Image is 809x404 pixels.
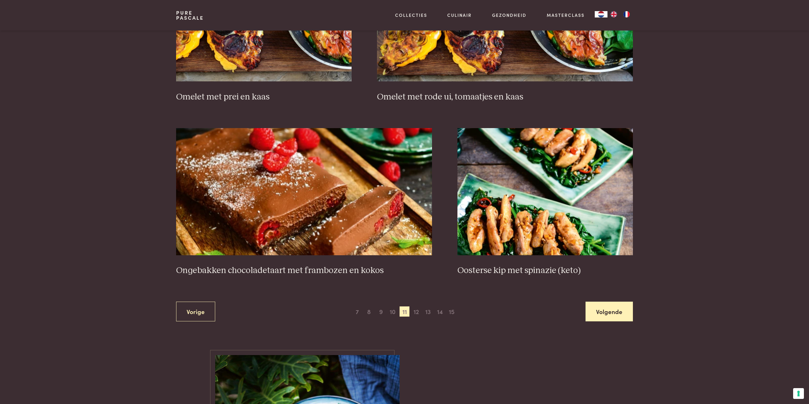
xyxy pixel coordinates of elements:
a: EN [607,11,620,17]
button: Uw voorkeuren voor toestemming voor trackingtechnologieën [793,388,804,399]
span: 8 [364,306,374,317]
a: NL [595,11,607,17]
h3: Omelet met rode ui, tomaatjes en kaas [377,92,633,103]
span: 10 [387,306,398,317]
span: 13 [423,306,433,317]
a: Volgende [586,302,633,322]
span: 9 [376,306,386,317]
span: 14 [435,306,445,317]
span: 15 [447,306,457,317]
a: Gezondheid [492,12,526,18]
span: 12 [411,306,422,317]
a: Oosterse kip met spinazie (keto) Oosterse kip met spinazie (keto) [457,128,633,276]
a: Masterclass [547,12,585,18]
h3: Oosterse kip met spinazie (keto) [457,265,633,276]
div: Language [595,11,607,17]
a: Ongebakken chocoladetaart met frambozen en kokos Ongebakken chocoladetaart met frambozen en kokos [176,128,432,276]
span: 7 [352,306,362,317]
ul: Language list [607,11,633,17]
a: FR [620,11,633,17]
a: PurePascale [176,10,204,20]
h3: Omelet met prei en kaas [176,92,352,103]
aside: Language selected: Nederlands [595,11,633,17]
img: Oosterse kip met spinazie (keto) [457,128,633,255]
a: Collecties [395,12,427,18]
span: 11 [400,306,410,317]
img: Ongebakken chocoladetaart met frambozen en kokos [176,128,432,255]
a: Vorige [176,302,215,322]
a: Culinair [447,12,472,18]
h3: Ongebakken chocoladetaart met frambozen en kokos [176,265,432,276]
